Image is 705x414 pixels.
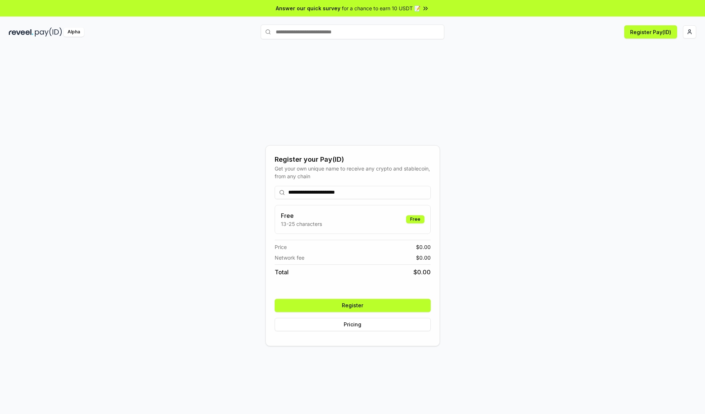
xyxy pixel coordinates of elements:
[276,4,340,12] span: Answer our quick survey
[275,318,431,331] button: Pricing
[624,25,677,39] button: Register Pay(ID)
[416,243,431,251] span: $ 0.00
[413,268,431,276] span: $ 0.00
[275,254,304,261] span: Network fee
[281,220,322,228] p: 13-25 characters
[275,154,431,165] div: Register your Pay(ID)
[35,28,62,37] img: pay_id
[275,268,289,276] span: Total
[275,299,431,312] button: Register
[406,215,424,223] div: Free
[281,211,322,220] h3: Free
[416,254,431,261] span: $ 0.00
[275,165,431,180] div: Get your own unique name to receive any crypto and stablecoin, from any chain
[275,243,287,251] span: Price
[342,4,420,12] span: for a chance to earn 10 USDT 📝
[9,28,33,37] img: reveel_dark
[64,28,84,37] div: Alpha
